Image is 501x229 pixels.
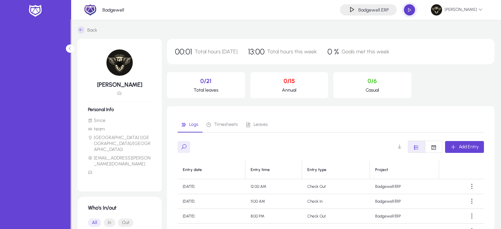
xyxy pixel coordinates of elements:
img: white-logo.png [27,4,43,18]
td: [DATE] [178,209,245,224]
span: Total hours this week [267,48,317,55]
td: 8:00 PM [245,209,302,224]
h5: [PERSON_NAME] [88,81,151,88]
td: 11:00 AM [245,194,302,209]
h1: Who's In/out [88,205,151,211]
div: Entry type [307,167,326,172]
a: Leaves [242,117,272,132]
span: Goals met this week [342,48,389,55]
span: 13:00 [248,47,264,56]
td: [DATE] [178,194,245,209]
button: In [104,218,115,227]
img: 2.png [84,4,97,16]
button: All [88,218,101,227]
span: 00:01 [175,47,192,56]
td: Badgewell ERP [370,179,439,194]
h4: Badgewell ERP [358,7,389,13]
span: [PERSON_NAME] [431,4,483,15]
td: Check Out [302,209,370,224]
a: Back [77,26,97,34]
td: Badgewell ERP [370,194,439,209]
td: [DATE] [178,179,245,194]
div: Entry type [307,167,364,172]
li: [EMAIL_ADDRESS][PERSON_NAME][DOMAIN_NAME] [88,155,151,167]
li: Since [88,118,151,124]
mat-button-toggle-group: Font Style [408,141,442,153]
p: Badgewell [102,7,124,13]
span: Total hours [DATE] [195,48,237,55]
a: Logs [178,117,203,132]
button: [PERSON_NAME] [426,4,488,16]
p: Annual [256,87,323,93]
img: 77.jpg [106,49,133,76]
button: Out [118,218,133,227]
span: Add Entry [459,144,479,150]
a: Timesheets [203,117,242,132]
td: Check Out [302,179,370,194]
td: 12:00 AM [245,179,302,194]
td: Check In [302,194,370,209]
div: Entry date [183,167,240,172]
p: 0/15 [256,77,323,85]
span: 0 % [327,47,339,56]
td: Badgewell ERP [370,209,439,224]
p: 0/21 [172,77,240,85]
p: 0/6 [339,77,406,85]
img: 77.jpg [431,4,442,15]
button: Add Entry [445,141,484,153]
p: Total leaves [172,87,240,93]
span: Leaves [254,122,268,127]
div: Entry date [183,167,202,172]
li: [GEOGRAPHIC_DATA] ([GEOGRAPHIC_DATA]/[GEOGRAPHIC_DATA]) [88,135,151,153]
div: Project [375,167,433,172]
div: Project [375,167,388,172]
span: Logs [189,122,198,127]
h6: Personal Info [88,107,151,112]
th: Entry time [245,161,302,179]
span: Timesheets [214,122,238,127]
p: Casual [339,87,406,93]
li: team [88,126,151,132]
